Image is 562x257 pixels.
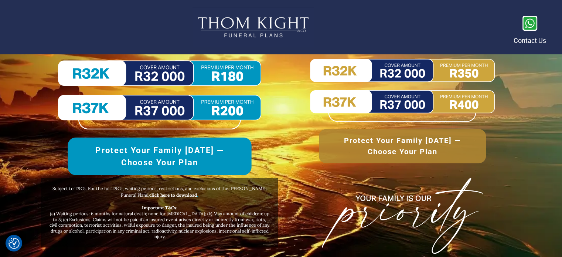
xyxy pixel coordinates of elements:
span: Protect Your Family [DATE] —Choose Your Plan [82,144,237,168]
span: Protect Your Family [DATE] —Choose Your Plan [332,135,473,157]
img: Revisit consent button [8,238,20,249]
span: (a) Waiting periods: 6 months for natural death; none for [MEDICAL_DATA]; (b) Max amount of child... [50,205,269,239]
a: Protect Your Family [DATE] —Choose Your Plan [319,129,486,163]
img: 2_Your Family is our Priority [322,178,483,254]
p: Contact Us [514,35,546,47]
button: Consent Preferences [8,238,20,249]
span: Subject to T&Cs. For the full T&Cs, waiting periods, restrictions, and exclusions of the [PERSON_... [52,186,266,198]
a: click here to download. [149,192,198,198]
span: . [197,192,198,198]
strong: Important T&Cs: [142,205,177,210]
a: Protect Your Family [DATE] —Choose Your Plan [68,137,251,175]
strong: click here to download [149,192,197,198]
